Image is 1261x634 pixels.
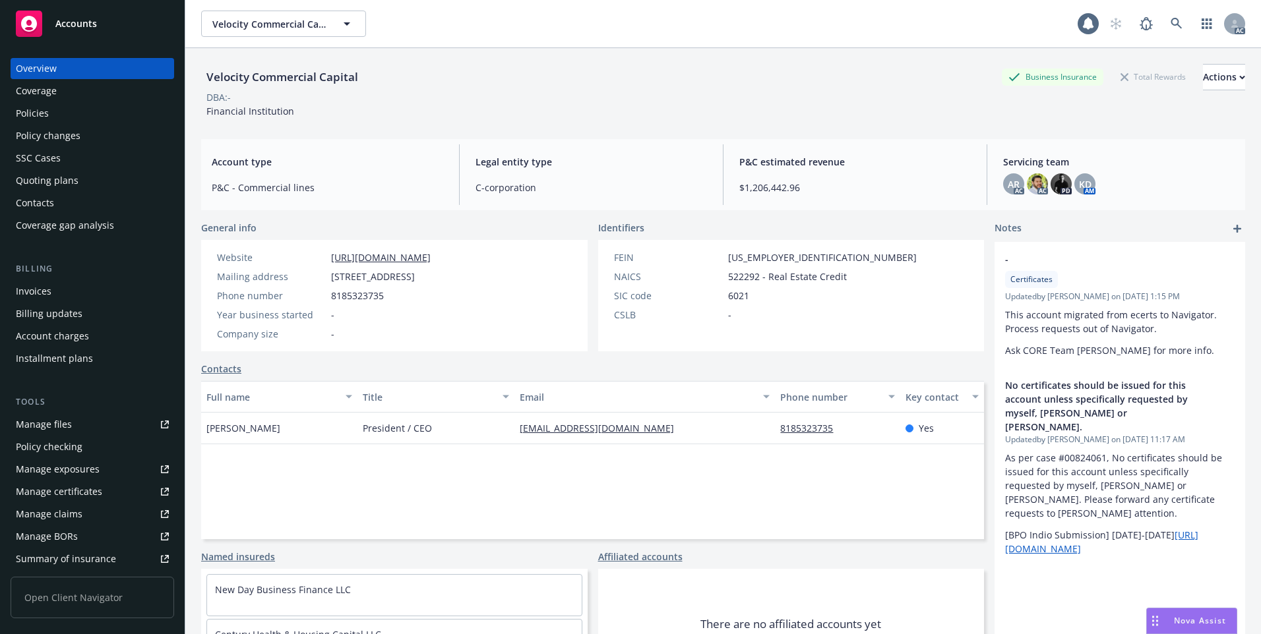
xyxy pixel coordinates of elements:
[1163,11,1190,37] a: Search
[217,327,326,341] div: Company size
[520,390,756,404] div: Email
[16,348,93,369] div: Installment plans
[1103,11,1129,37] a: Start snowing
[206,390,338,404] div: Full name
[11,395,174,409] div: Tools
[16,281,51,302] div: Invoices
[331,251,431,264] a: [URL][DOMAIN_NAME]
[728,270,847,283] span: 522292 - Real Estate Credit
[1005,252,1200,266] span: -
[728,308,731,322] span: -
[1114,69,1192,85] div: Total Rewards
[614,289,723,303] div: SIC code
[16,215,114,236] div: Coverage gap analysis
[16,58,57,79] div: Overview
[1002,69,1103,85] div: Business Insurance
[331,289,384,303] span: 8185323735
[598,550,683,563] a: Affiliated accounts
[1051,173,1072,194] img: photo
[614,250,723,264] div: FEIN
[11,436,174,457] a: Policy checking
[16,481,102,502] div: Manage certificates
[775,381,900,413] button: Phone number
[995,221,1022,237] span: Notes
[1203,64,1245,90] button: Actions
[16,414,72,435] div: Manage files
[1174,615,1226,626] span: Nova Assist
[11,481,174,502] a: Manage certificates
[217,250,326,264] div: Website
[212,181,443,194] span: P&C - Commercial lines
[1005,528,1235,556] p: [BPO Indio Submission] [DATE]-[DATE]
[476,155,707,169] span: Legal entity type
[217,270,326,283] div: Mailing address
[1146,608,1237,634] button: Nova Assist
[11,103,174,124] a: Policies
[1005,434,1235,446] span: Updated by [PERSON_NAME] on [DATE] 11:17 AM
[357,381,514,413] button: Title
[1003,155,1235,169] span: Servicing team
[201,362,241,376] a: Contacts
[11,262,174,275] div: Billing
[11,459,174,480] a: Manage exposures
[739,155,971,169] span: P&C estimated revenue
[1027,173,1048,194] img: photo
[16,148,61,169] div: SSC Cases
[206,90,231,104] div: DBA: -
[363,390,494,404] div: Title
[1005,308,1235,335] p: This account migrated from ecerts to Navigator. Process requests out of Navigator.
[11,215,174,236] a: Coverage gap analysis
[514,381,776,413] button: Email
[614,308,723,322] div: CSLB
[201,381,357,413] button: Full name
[201,69,363,86] div: Velocity Commercial Capital
[201,11,366,37] button: Velocity Commercial Capital
[11,170,174,191] a: Quoting plans
[331,327,334,341] span: -
[16,436,82,457] div: Policy checking
[780,422,844,434] a: 8185323735
[16,326,89,347] div: Account charges
[11,504,174,525] a: Manage claims
[995,368,1245,566] div: No certificates should be issued for this account unless specifically requested by myself, [PERSO...
[995,242,1245,368] div: -CertificatesUpdatedby [PERSON_NAME] on [DATE] 1:15 PMThis account migrated from ecerts to Naviga...
[520,422,685,434] a: [EMAIL_ADDRESS][DOMAIN_NAME]
[11,326,174,347] a: Account charges
[16,548,116,569] div: Summary of insurance
[201,550,275,563] a: Named insureds
[331,270,415,283] span: [STREET_ADDRESS]
[55,18,97,29] span: Accounts
[1079,177,1092,191] span: KD
[598,221,644,235] span: Identifiers
[1005,291,1235,303] span: Updated by [PERSON_NAME] on [DATE] 1:15 PM
[11,281,174,302] a: Invoices
[1010,274,1053,285] span: Certificates
[614,270,723,283] div: NAICS
[217,289,326,303] div: Phone number
[16,303,82,324] div: Billing updates
[11,303,174,324] a: Billing updates
[331,308,334,322] span: -
[728,289,749,303] span: 6021
[739,181,971,194] span: $1,206,442.96
[11,192,174,214] a: Contacts
[212,17,326,31] span: Velocity Commercial Capital
[215,583,351,596] a: New Day Business Finance LLC
[11,526,174,547] a: Manage BORs
[16,504,82,525] div: Manage claims
[206,421,280,435] span: [PERSON_NAME]
[476,181,707,194] span: C-corporation
[16,192,54,214] div: Contacts
[1005,343,1235,357] p: Ask CORE Team [PERSON_NAME] for more info.
[16,170,78,191] div: Quoting plans
[1005,451,1235,520] p: As per case #00824061, No certificates should be issued for this account unless specifically requ...
[16,103,49,124] div: Policies
[363,421,432,435] span: President / CEO
[201,221,257,235] span: General info
[900,381,984,413] button: Key contact
[16,526,78,547] div: Manage BORs
[11,80,174,101] a: Coverage
[700,616,881,632] span: There are no affiliated accounts yet
[206,105,294,117] span: Financial Institution
[217,308,326,322] div: Year business started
